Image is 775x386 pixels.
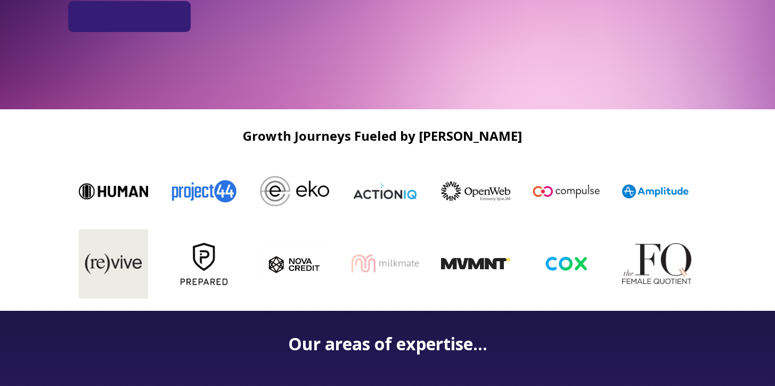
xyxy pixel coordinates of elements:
strong: Our areas of expertise... [288,332,487,355]
img: Amplitude [621,184,690,198]
img: nova_c [262,244,331,283]
img: OpenWeb [439,181,509,201]
img: Eko [258,176,328,206]
img: Prepared-Logo [171,229,240,299]
img: The FQ [624,243,693,284]
img: MVMNT [443,258,512,270]
img: Human [77,183,146,199]
img: byrevive [80,229,150,299]
img: Project44 [168,173,237,209]
img: Compulse [530,173,599,210]
h2: Growth Journeys Fueled by [PERSON_NAME] [68,128,697,143]
img: cox-logo-og-image [533,252,602,275]
img: milkmate [352,253,421,274]
iframe: Embedded CTA [74,5,185,28]
img: ActionIQ [349,182,418,200]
